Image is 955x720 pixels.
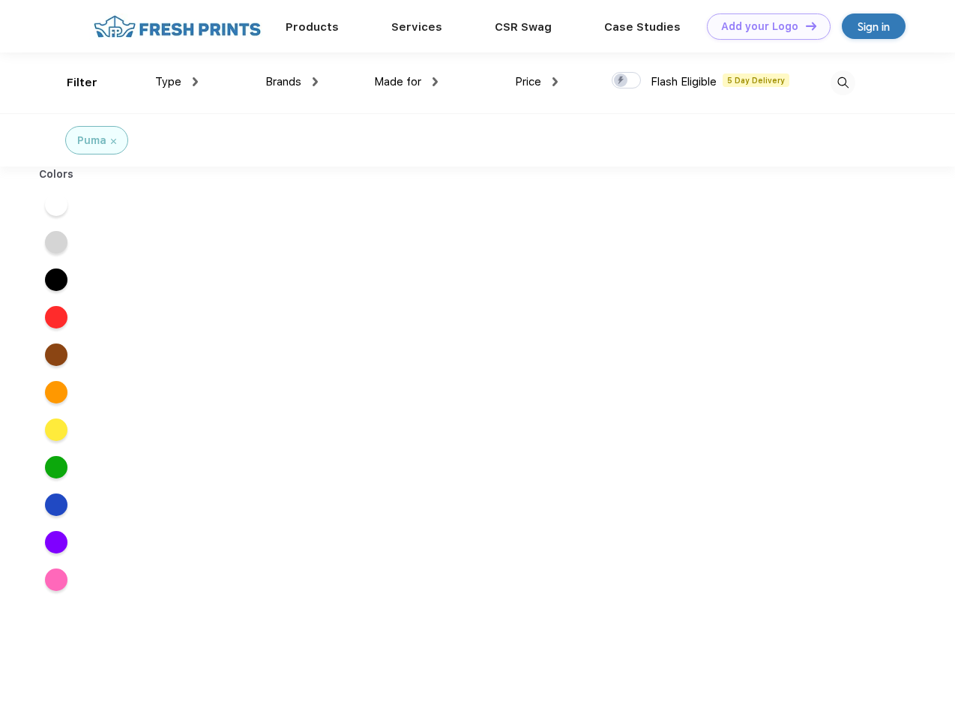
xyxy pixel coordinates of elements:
[433,77,438,86] img: dropdown.png
[193,77,198,86] img: dropdown.png
[391,20,442,34] a: Services
[111,139,116,144] img: filter_cancel.svg
[831,70,855,95] img: desktop_search.svg
[552,77,558,86] img: dropdown.png
[155,75,181,88] span: Type
[723,73,789,87] span: 5 Day Delivery
[806,22,816,30] img: DT
[721,20,798,33] div: Add your Logo
[89,13,265,40] img: fo%20logo%202.webp
[651,75,717,88] span: Flash Eligible
[515,75,541,88] span: Price
[313,77,318,86] img: dropdown.png
[77,133,106,148] div: Puma
[28,166,85,182] div: Colors
[374,75,421,88] span: Made for
[858,18,890,35] div: Sign in
[67,74,97,91] div: Filter
[265,75,301,88] span: Brands
[286,20,339,34] a: Products
[842,13,906,39] a: Sign in
[495,20,552,34] a: CSR Swag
